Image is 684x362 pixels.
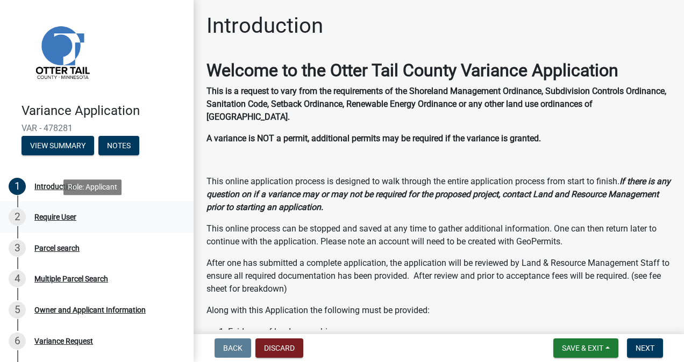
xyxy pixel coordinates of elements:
[34,183,76,190] div: Introduction
[9,301,26,318] div: 5
[22,142,94,150] wm-modal-confirm: Summary
[206,175,671,214] p: This online application process is designed to walk through the entire application process from s...
[22,136,94,155] button: View Summary
[636,344,654,352] span: Next
[206,133,541,143] strong: A variance is NOT a permit, additional permits may be required if the variance is granted.
[206,60,618,81] strong: Welcome to the Otter Tail County Variance Application
[206,304,671,317] p: Along with this Application the following must be provided:
[9,270,26,287] div: 4
[206,257,671,295] p: After one has submitted a complete application, the application will be reviewed by Land & Resour...
[98,142,139,150] wm-modal-confirm: Notes
[206,13,323,39] h1: Introduction
[22,11,102,92] img: Otter Tail County, Minnesota
[9,178,26,195] div: 1
[228,325,671,338] li: Evidence of land ownership.
[9,240,26,257] div: 3
[206,222,671,248] p: This online process can be stopped and saved at any time to gather additional information. One ca...
[63,179,122,195] div: Role: Applicant
[22,123,172,133] span: VAR - 478281
[627,338,663,358] button: Next
[215,338,251,358] button: Back
[223,344,243,352] span: Back
[206,86,666,122] strong: This is a request to vary from the requirements of the Shoreland Management Ordinance, Subdivisio...
[34,213,76,221] div: Require User
[34,306,146,314] div: Owner and Applicant Information
[9,208,26,226] div: 2
[206,176,671,212] strong: If there is any question on if a variance may or may not be required for the proposed project, co...
[98,136,139,155] button: Notes
[553,338,618,358] button: Save & Exit
[34,244,80,252] div: Parcel search
[34,337,93,345] div: Variance Request
[34,275,108,283] div: Multiple Parcel Search
[22,103,185,119] h4: Variance Application
[9,332,26,350] div: 6
[562,344,603,352] span: Save & Exit
[255,338,303,358] button: Discard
